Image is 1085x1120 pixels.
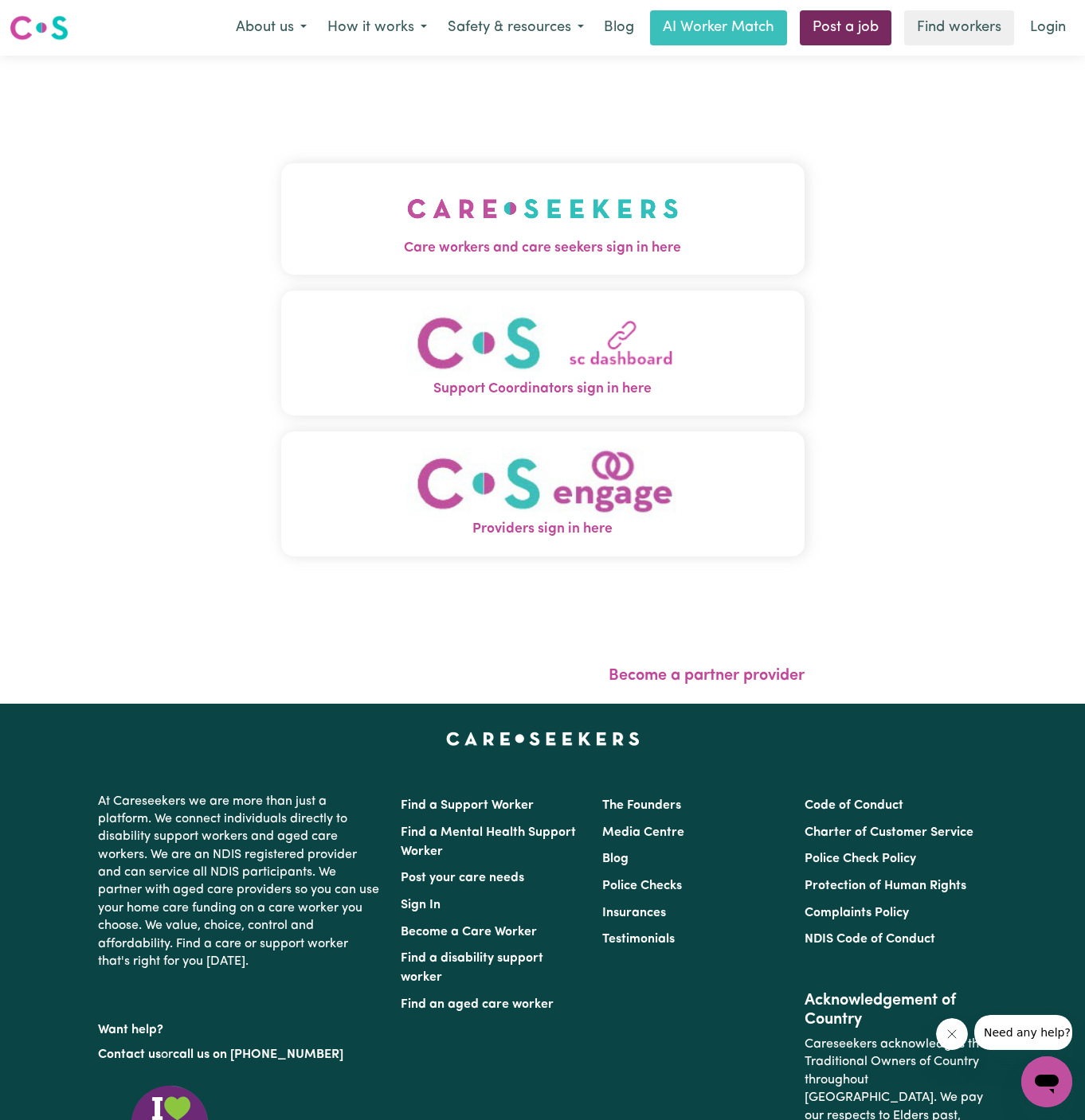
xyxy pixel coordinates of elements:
button: Support Coordinators sign in here [281,291,805,416]
a: Blog [594,10,644,45]
a: Testimonials [602,933,675,946]
a: Police Checks [602,880,682,892]
a: Find a Support Worker [401,799,534,812]
a: Protection of Human Rights [805,880,966,892]
p: At Careseekers we are more than just a platform. We connect individuals directly to disability su... [98,786,382,978]
a: Charter of Customer Service [805,826,973,839]
button: Safety & resources [437,11,594,45]
a: Find a disability support worker [401,952,543,984]
a: Post your care needs [401,872,524,884]
p: or [98,1040,382,1070]
span: Support Coordinators sign in here [281,379,805,400]
a: Sign In [401,899,441,911]
h2: Acknowledgement of Country [805,991,987,1029]
button: About us [225,11,317,45]
a: Careseekers logo [10,10,69,46]
a: Find an aged care worker [401,998,554,1011]
a: call us on [PHONE_NUMBER] [173,1048,343,1061]
img: Careseekers logo [10,14,69,42]
a: Become a Care Worker [401,926,537,939]
a: Media Centre [602,826,684,839]
a: Insurances [602,907,666,919]
iframe: Close message [936,1018,968,1050]
span: Care workers and care seekers sign in here [281,238,805,259]
a: Become a partner provider [609,668,805,684]
p: Want help? [98,1015,382,1039]
button: How it works [317,11,437,45]
iframe: Button to launch messaging window [1021,1056,1072,1107]
a: Find workers [904,10,1014,45]
span: Providers sign in here [281,519,805,540]
a: Code of Conduct [805,799,903,812]
a: Complaints Policy [805,907,909,919]
a: Post a job [800,10,891,45]
iframe: Message from company [974,1015,1072,1050]
a: Police Check Policy [805,853,916,865]
a: Blog [602,853,629,865]
button: Care workers and care seekers sign in here [281,163,805,275]
a: The Founders [602,799,681,812]
a: NDIS Code of Conduct [805,933,935,946]
button: Providers sign in here [281,431,805,556]
a: Careseekers home page [446,732,640,745]
a: Find a Mental Health Support Worker [401,826,576,858]
a: Contact us [98,1048,161,1061]
a: Login [1020,10,1075,45]
a: AI Worker Match [650,10,787,45]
